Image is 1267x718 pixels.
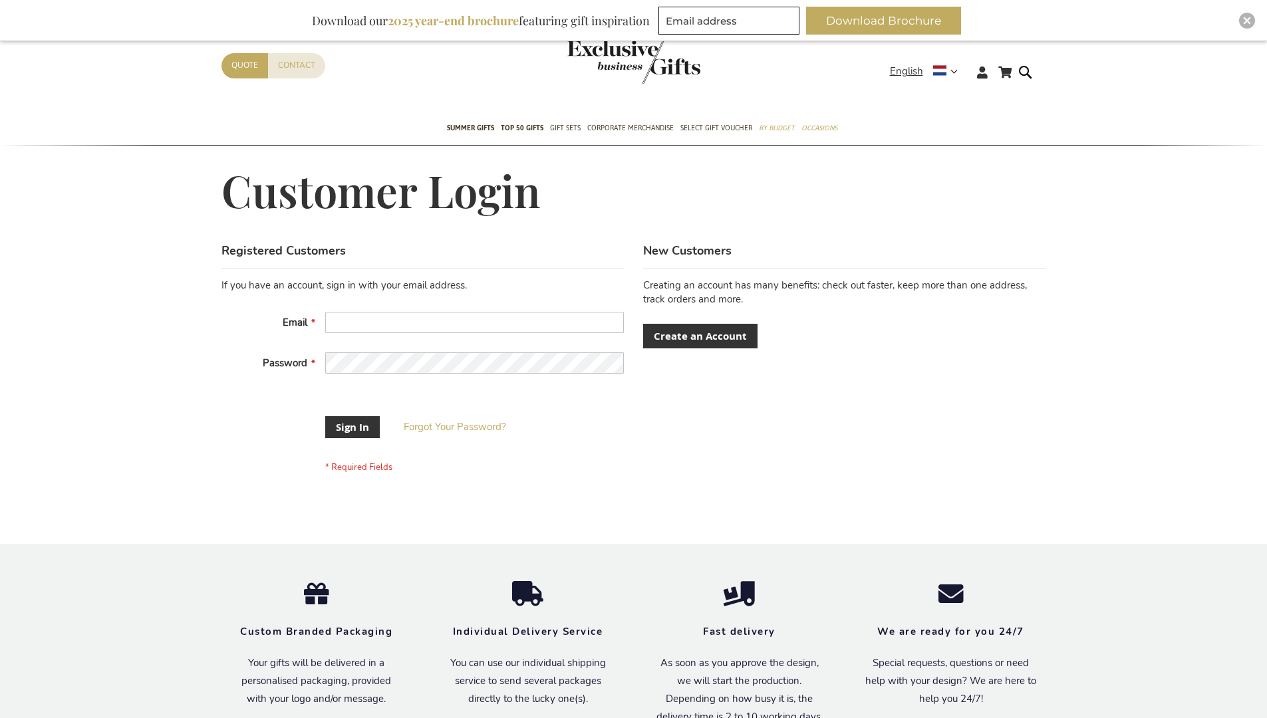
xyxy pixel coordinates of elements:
[325,416,380,438] button: Sign In
[221,279,624,293] div: If you have an account, sign in with your email address.
[221,162,541,219] span: Customer Login
[240,625,392,638] strong: Custom Branded Packaging
[221,243,346,259] strong: Registered Customers
[1243,17,1251,25] img: Close
[654,329,747,343] span: Create an Account
[268,53,325,78] a: Contact
[865,654,1037,708] p: Special requests, questions or need help with your design? We are here to help you 24/7!
[587,121,674,135] span: Corporate Merchandise
[501,112,543,146] a: TOP 50 Gifts
[550,112,581,146] a: Gift Sets
[643,243,732,259] strong: New Customers
[806,7,961,35] button: Download Brochure
[325,312,624,333] input: Email
[680,112,752,146] a: Select Gift Voucher
[658,7,803,39] form: marketing offers and promotions
[1239,13,1255,29] div: Close
[447,112,494,146] a: Summer Gifts
[567,40,634,84] a: store logo
[567,40,700,84] img: Exclusive Business gifts logo
[306,7,656,35] div: Download our featuring gift inspiration
[501,121,543,135] span: TOP 50 Gifts
[263,356,307,370] span: Password
[550,121,581,135] span: Gift Sets
[801,112,837,146] a: Occasions
[801,121,837,135] span: Occasions
[759,121,795,135] span: By Budget
[336,420,369,434] span: Sign In
[453,625,603,638] strong: Individual Delivery Service
[587,112,674,146] a: Corporate Merchandise
[658,7,799,35] input: Email address
[404,420,506,434] a: Forgot Your Password?
[442,654,614,708] p: You can use our individual shipping service to send several packages directly to the lucky one(s).
[221,53,268,78] a: Quote
[643,279,1046,307] p: Creating an account has many benefits: check out faster, keep more than one address, track orders...
[877,625,1024,638] strong: We are ready for you 24/7
[447,121,494,135] span: Summer Gifts
[703,625,775,638] strong: Fast delivery
[231,654,402,708] p: Your gifts will be delivered in a personalised packaging, provided with your logo and/or message.
[759,112,795,146] a: By Budget
[680,121,752,135] span: Select Gift Voucher
[388,13,519,29] b: 2025 year-end brochure
[283,316,307,329] span: Email
[643,324,758,348] a: Create an Account
[890,64,923,79] span: English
